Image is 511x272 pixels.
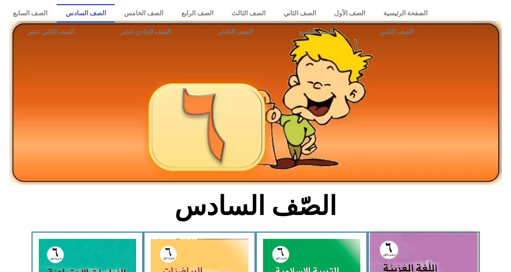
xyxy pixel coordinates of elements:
a: الصفحة الرئيسية [374,4,436,23]
a: الصف الرابع [172,4,222,23]
a: الصف الثالث [222,4,274,23]
a: الصف السابع [4,4,57,23]
a: الصف الثاني عشر [4,23,97,41]
a: الصف العاشر [194,23,276,41]
h2: الصّف السادس [122,190,389,222]
a: الصف الحادي عشر [97,23,194,41]
a: الصف الثاني [274,4,325,23]
a: الصف السادس [57,4,115,23]
a: الصف الثامن [356,23,436,41]
a: الصف التاسع [276,23,356,41]
a: الصف الخامس [115,4,172,23]
a: الصف الأول [325,4,374,23]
